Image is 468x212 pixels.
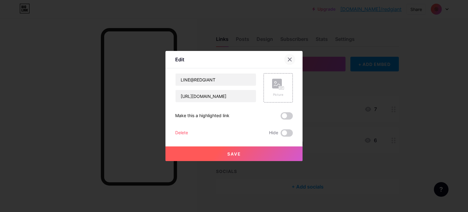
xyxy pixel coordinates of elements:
[227,151,241,156] span: Save
[175,74,256,86] input: Title
[175,56,184,63] div: Edit
[175,90,256,102] input: URL
[272,92,284,97] div: Picture
[165,146,303,161] button: Save
[269,129,278,137] span: Hide
[175,112,229,120] div: Make this a highlighted link
[175,129,188,137] div: Delete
